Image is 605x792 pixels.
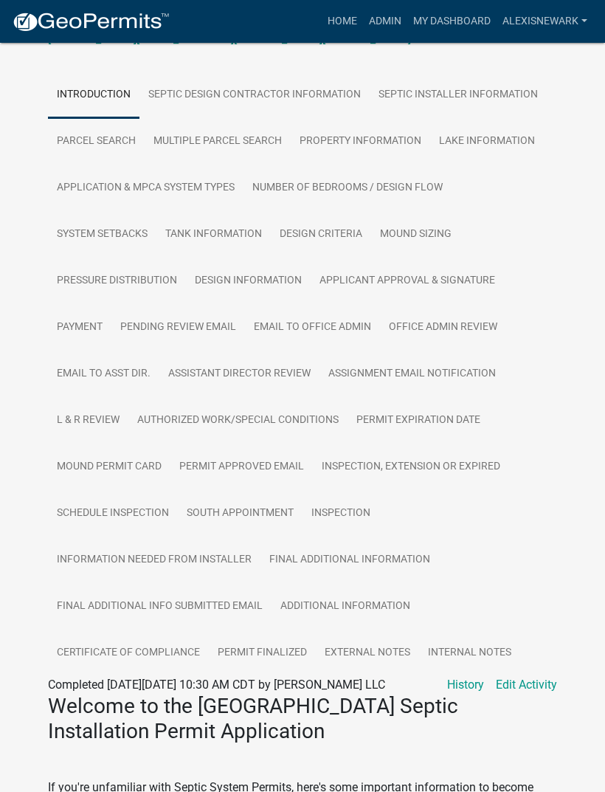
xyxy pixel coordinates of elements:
[243,165,452,212] a: Number of Bedrooms / Design Flow
[260,537,439,584] a: Final Additional Information
[186,258,311,305] a: Design Information
[371,211,460,258] a: Mound Sizing
[271,211,371,258] a: Design Criteria
[419,630,520,677] a: Internal Notes
[311,258,504,305] a: Applicant Approval & Signature
[209,630,316,677] a: Permit Finalized
[48,304,111,351] a: Payment
[48,537,260,584] a: Information Needed from Installer
[48,32,411,46] a: [PERSON_NAME][EMAIL_ADDRESS][PERSON_NAME][DOMAIN_NAME]
[370,72,547,119] a: Septic Installer Information
[48,444,170,491] a: Mound Permit Card
[496,676,557,694] a: Edit Activity
[178,490,302,537] a: South Appointment
[291,118,430,165] a: Property Information
[48,118,145,165] a: Parcel search
[363,7,407,35] a: Admin
[319,351,505,398] a: Assignment Email Notification
[430,118,544,165] a: Lake Information
[111,304,245,351] a: Pending review Email
[348,397,489,444] a: Permit Expiration Date
[170,444,313,491] a: Permit Approved Email
[48,490,178,537] a: Schedule Inspection
[48,630,209,677] a: Certificate of Compliance
[48,165,243,212] a: Application & MPCA System Types
[48,258,186,305] a: Pressure Distribution
[48,678,385,692] span: Completed [DATE][DATE] 10:30 AM CDT by [PERSON_NAME] LLC
[145,118,291,165] a: Multiple Parcel Search
[497,7,593,35] a: alexisnewark
[272,583,419,630] a: Additional Information
[159,351,319,398] a: Assistant Director Review
[48,397,128,444] a: L & R Review
[316,630,419,677] a: External Notes
[322,7,363,35] a: Home
[128,397,348,444] a: Authorized Work/Special Conditions
[245,304,380,351] a: Email to Office Admin
[313,444,509,491] a: Inspection, Extension or EXPIRED
[48,351,159,398] a: Email to Asst Dir.
[48,694,557,743] h3: Welcome to the [GEOGRAPHIC_DATA] Septic Installation Permit Application
[447,676,484,694] a: History
[139,72,370,119] a: Septic Design Contractor Information
[48,72,139,119] a: Introduction
[156,211,271,258] a: Tank Information
[48,211,156,258] a: System Setbacks
[48,583,272,630] a: Final Additional Info submitted Email
[407,7,497,35] a: My Dashboard
[380,304,506,351] a: Office Admin Review
[302,490,379,537] a: Inspection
